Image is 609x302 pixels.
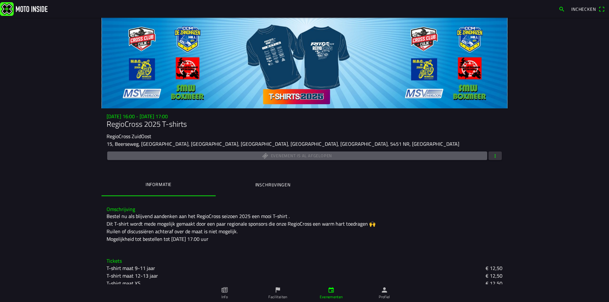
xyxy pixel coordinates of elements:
ion-label: Faciliteiten [268,294,287,300]
ion-text: 15, Beerseweg, [GEOGRAPHIC_DATA], [GEOGRAPHIC_DATA], [GEOGRAPHIC_DATA], [GEOGRAPHIC_DATA], [GEOGR... [107,140,459,148]
ion-text: € 12,50 [486,280,502,287]
ion-text: € 12,50 [486,264,502,272]
a: search [555,3,568,14]
ion-label: Profiel [379,294,390,300]
h3: Omschrijving [107,206,502,212]
h3: [DATE] 16:00 - [DATE] 17:00 [107,113,502,119]
h3: Tickets [107,258,502,264]
ion-text: T-shirt maat 12-13 jaar [107,272,158,280]
ion-icon: flag [274,286,281,293]
ion-label: Info [221,294,228,300]
ion-text: € 12,50 [486,272,502,280]
ion-label: Inschrijvingen [255,181,291,188]
h1: RegioCross 2025 T-shirts [107,119,502,129]
ion-label: Evenementen [320,294,343,300]
span: Inchecken [571,6,596,12]
ion-icon: paper [221,286,228,293]
ion-text: RegioCross ZuidOost [107,132,151,140]
div: Bestel nu als blijvend aandenken aan het RegioCross seizoen 2025 een mooi T-shirt . Dit T-shirt w... [107,212,502,243]
ion-icon: person [381,286,388,293]
ion-label: Informatie [146,181,172,188]
a: Incheckenqr scanner [568,3,608,14]
ion-icon: calendar [328,286,335,293]
ion-text: T-shirt maat 9-11 jaar [107,264,155,272]
ion-text: T-shirt maat XS [107,280,141,287]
